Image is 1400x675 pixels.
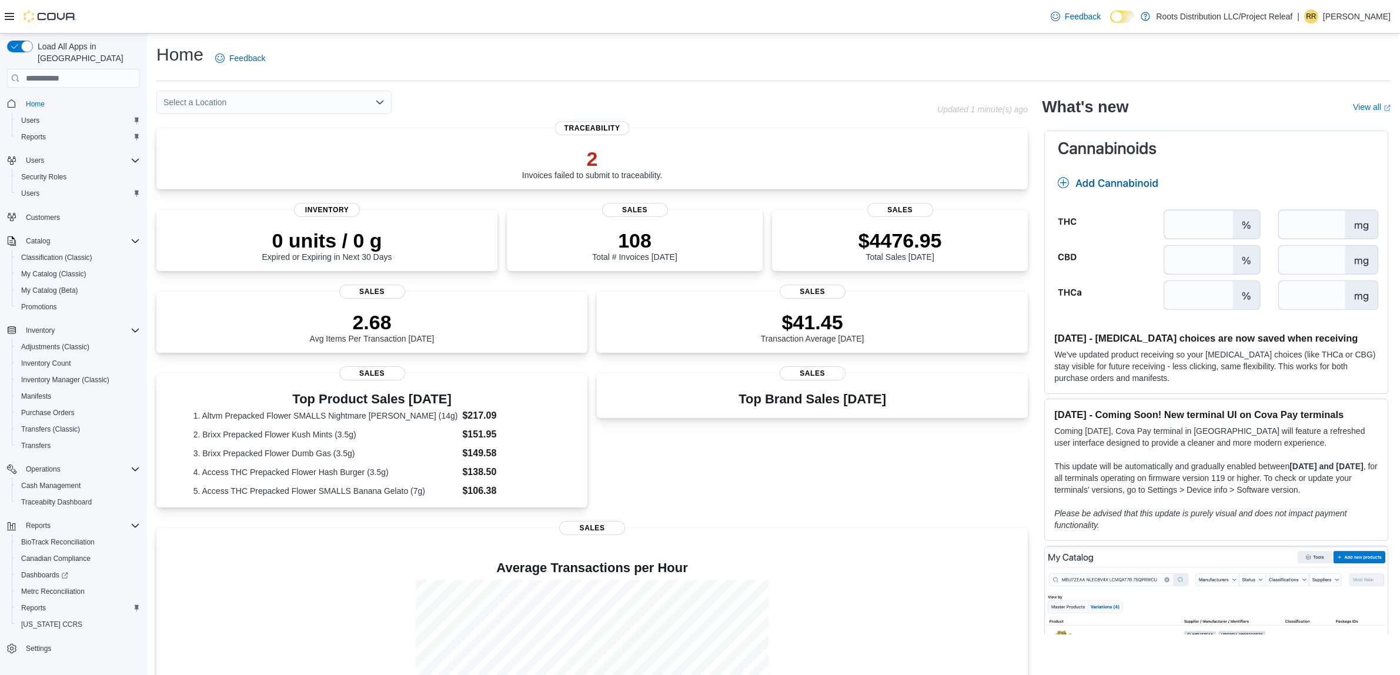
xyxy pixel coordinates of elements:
[12,494,145,510] button: Traceabilty Dashboard
[21,519,140,533] span: Reports
[21,620,82,629] span: [US_STATE] CCRS
[12,567,145,583] a: Dashboards
[26,326,55,335] span: Inventory
[761,310,864,334] p: $41.45
[16,479,85,493] a: Cash Management
[12,437,145,454] button: Transfers
[16,170,140,184] span: Security Roles
[1110,11,1135,23] input: Dark Mode
[21,132,46,142] span: Reports
[1289,462,1363,471] strong: [DATE] and [DATE]
[16,389,56,403] a: Manifests
[12,583,145,600] button: Metrc Reconciliation
[2,640,145,657] button: Settings
[16,617,140,631] span: Washington CCRS
[26,99,45,109] span: Home
[1323,9,1391,24] p: [PERSON_NAME]
[21,96,140,111] span: Home
[26,644,51,653] span: Settings
[21,269,86,279] span: My Catalog (Classic)
[193,485,458,497] dt: 5. Access THC Prepacked Flower SMALLS Banana Gelato (7g)
[193,466,458,478] dt: 4. Access THC Prepacked Flower Hash Burger (3.5g)
[12,282,145,299] button: My Catalog (Beta)
[21,408,75,417] span: Purchase Orders
[16,601,51,615] a: Reports
[21,189,39,198] span: Users
[16,535,140,549] span: BioTrack Reconciliation
[16,186,140,201] span: Users
[1297,9,1299,24] p: |
[21,587,85,596] span: Metrc Reconciliation
[21,462,65,476] button: Operations
[16,406,140,420] span: Purchase Orders
[21,462,140,476] span: Operations
[462,484,550,498] dd: $106.38
[16,130,51,144] a: Reports
[602,203,668,217] span: Sales
[21,641,140,656] span: Settings
[16,186,44,201] a: Users
[16,356,76,370] a: Inventory Count
[462,465,550,479] dd: $138.50
[12,266,145,282] button: My Catalog (Classic)
[21,302,57,312] span: Promotions
[1353,102,1391,112] a: View allExternal link
[21,342,89,352] span: Adjustments (Classic)
[12,299,145,315] button: Promotions
[193,447,458,459] dt: 3. Brixx Prepacked Flower Dumb Gas (3.5g)
[339,285,405,299] span: Sales
[739,392,886,406] h3: Top Brand Sales [DATE]
[21,554,91,563] span: Canadian Compliance
[2,95,145,112] button: Home
[16,356,140,370] span: Inventory Count
[262,229,392,252] p: 0 units / 0 g
[1046,5,1105,28] a: Feedback
[12,600,145,616] button: Reports
[761,310,864,343] div: Transaction Average [DATE]
[21,359,71,368] span: Inventory Count
[1304,9,1318,24] div: rinardo russell
[12,355,145,372] button: Inventory Count
[1054,509,1346,530] em: Please be advised that this update is purely visual and does not impact payment functionality.
[26,465,61,474] span: Operations
[16,584,140,599] span: Metrc Reconciliation
[16,340,140,354] span: Adjustments (Classic)
[12,249,145,266] button: Classification (Classic)
[16,340,94,354] a: Adjustments (Classic)
[16,389,140,403] span: Manifests
[1065,11,1101,22] span: Feedback
[2,322,145,339] button: Inventory
[16,373,140,387] span: Inventory Manager (Classic)
[16,373,114,387] a: Inventory Manager (Classic)
[21,210,140,225] span: Customers
[1054,425,1378,449] p: Coming [DATE], Cova Pay terminal in [GEOGRAPHIC_DATA] will feature a refreshed user interface des...
[1306,9,1316,24] span: rr
[21,323,59,337] button: Inventory
[21,234,55,248] button: Catalog
[16,250,140,265] span: Classification (Classic)
[12,129,145,145] button: Reports
[21,97,49,111] a: Home
[16,568,140,582] span: Dashboards
[12,339,145,355] button: Adjustments (Classic)
[592,229,677,252] p: 108
[1054,460,1378,496] p: This update will be automatically and gradually enabled between , for all terminals operating on ...
[12,112,145,129] button: Users
[16,250,97,265] a: Classification (Classic)
[12,550,145,567] button: Canadian Compliance
[16,495,96,509] a: Traceabilty Dashboard
[166,561,1018,575] h4: Average Transactions per Hour
[16,439,55,453] a: Transfers
[16,479,140,493] span: Cash Management
[193,410,458,422] dt: 1. Altvm Prepacked Flower SMALLS Nightmare [PERSON_NAME] (14g)
[858,229,942,252] p: $4476.95
[33,41,140,64] span: Load All Apps in [GEOGRAPHIC_DATA]
[339,366,405,380] span: Sales
[522,147,663,171] p: 2
[21,286,78,295] span: My Catalog (Beta)
[2,209,145,226] button: Customers
[462,427,550,442] dd: $151.95
[375,98,385,107] button: Open list of options
[21,253,92,262] span: Classification (Classic)
[16,422,85,436] a: Transfers (Classic)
